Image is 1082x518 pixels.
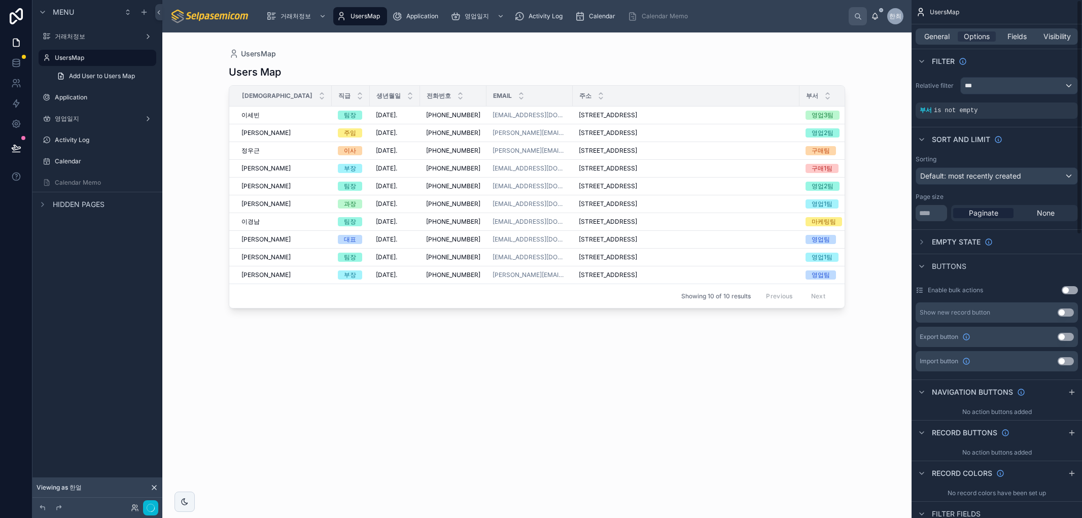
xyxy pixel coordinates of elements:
label: 영업일지 [55,115,140,123]
span: [PHONE_NUMBER] [426,218,480,226]
span: Buttons [932,261,966,271]
a: Application [389,7,445,25]
span: [STREET_ADDRESS] [579,111,637,119]
span: [STREET_ADDRESS] [579,164,637,172]
a: 영업일지 [39,111,156,127]
span: Menu [53,7,74,17]
a: [EMAIL_ADDRESS][DOMAIN_NAME] [493,218,567,226]
img: App logo [170,8,250,24]
span: [PERSON_NAME] [241,182,291,190]
div: 영업팀 [812,235,830,244]
label: Enable bulk actions [928,286,983,294]
button: Default: most recently created [916,167,1078,185]
a: UsersMap [39,50,156,66]
span: [PHONE_NUMBER] [426,182,480,190]
span: [STREET_ADDRESS] [579,200,637,208]
span: Fields [1007,31,1027,42]
span: 정우근 [241,147,260,155]
div: 영업3팀 [812,111,833,120]
span: [PHONE_NUMBER] [426,164,480,172]
a: [EMAIL_ADDRESS][DOMAIN_NAME] [493,200,567,208]
a: Calendar [39,153,156,169]
span: Email [493,92,512,100]
label: Relative filter [916,82,956,90]
span: [DATE]. [376,253,397,261]
span: [DATE]. [376,111,397,119]
div: 과장 [344,199,356,209]
a: [PERSON_NAME][EMAIL_ADDRESS][DOMAIN_NAME] [493,271,567,279]
span: [PHONE_NUMBER] [426,129,480,137]
div: 부장 [344,164,356,173]
span: [PERSON_NAME] [241,253,291,261]
div: 영업1팀 [812,199,832,209]
span: [PERSON_NAME] [241,271,291,279]
span: Empty state [932,237,981,247]
a: [PERSON_NAME][EMAIL_ADDRESS][DOMAIN_NAME] [493,129,567,137]
div: 영업2팀 [812,128,833,137]
span: is not empty [934,107,978,114]
span: Application [406,12,438,20]
a: [EMAIL_ADDRESS][DOMAIN_NAME] [493,164,567,172]
div: 팀장 [344,111,356,120]
a: [EMAIL_ADDRESS][DOMAIN_NAME] [493,253,567,261]
label: Sorting [916,155,936,163]
span: [DATE]. [376,218,397,226]
span: UsersMap [351,12,380,20]
a: [EMAIL_ADDRESS][DOMAIN_NAME] [493,111,567,119]
span: [STREET_ADDRESS] [579,182,637,190]
label: Page size [916,193,944,201]
div: 구매팀 [812,146,830,155]
span: [STREET_ADDRESS] [579,271,637,279]
div: 대표 [344,235,356,244]
span: [DEMOGRAPHIC_DATA] [242,92,312,100]
span: 부서 [806,92,818,100]
label: Calendar Memo [55,179,154,187]
span: [STREET_ADDRESS] [579,129,637,137]
span: 이세빈 [241,111,260,119]
span: [PHONE_NUMBER] [426,271,480,279]
span: Calendar [589,12,615,20]
span: Navigation buttons [932,387,1013,397]
div: 마케팅팀 [812,217,836,226]
span: [DATE]. [376,147,397,155]
span: Calendar Memo [642,12,688,20]
a: 거래처정보 [39,28,156,45]
a: UsersMap [333,7,387,25]
span: UsersMap [930,8,959,16]
span: [DATE]. [376,164,397,172]
span: [STREET_ADDRESS] [579,235,637,244]
span: Showing 10 of 10 results [681,292,751,300]
div: 영업1팀 [812,253,832,262]
span: Viewing as 한얼 [37,484,82,492]
div: 부장 [344,270,356,280]
span: 주소 [579,92,591,100]
span: 부서 [920,107,932,114]
span: Default: most recently created [920,171,1021,180]
span: 전화번호 [427,92,451,100]
div: 팀장 [344,217,356,226]
div: scrollable content [258,5,849,27]
a: [PERSON_NAME][EMAIL_ADDRESS][DOMAIN_NAME] [493,147,567,155]
span: Record colors [932,468,992,478]
span: [DATE]. [376,200,397,208]
span: [PHONE_NUMBER] [426,111,480,119]
span: [PHONE_NUMBER] [426,235,480,244]
span: 직급 [338,92,351,100]
a: Activity Log [511,7,570,25]
span: General [924,31,950,42]
a: 영업일지 [447,7,509,25]
span: [STREET_ADDRESS] [579,253,637,261]
span: UsersMap [241,49,276,59]
a: [EMAIL_ADDRESS][DOMAIN_NAME] [493,235,567,244]
span: [DATE]. [376,271,397,279]
a: Application [39,89,156,106]
a: [EMAIL_ADDRESS][DOMAIN_NAME] [493,182,567,190]
div: 영업팀 [812,270,830,280]
span: [DATE]. [376,129,397,137]
span: 이경남 [241,218,260,226]
span: 거래처정보 [281,12,311,20]
label: Application [55,93,154,101]
label: UsersMap [55,54,150,62]
div: No action buttons added [912,444,1082,461]
span: [STREET_ADDRESS] [579,218,637,226]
